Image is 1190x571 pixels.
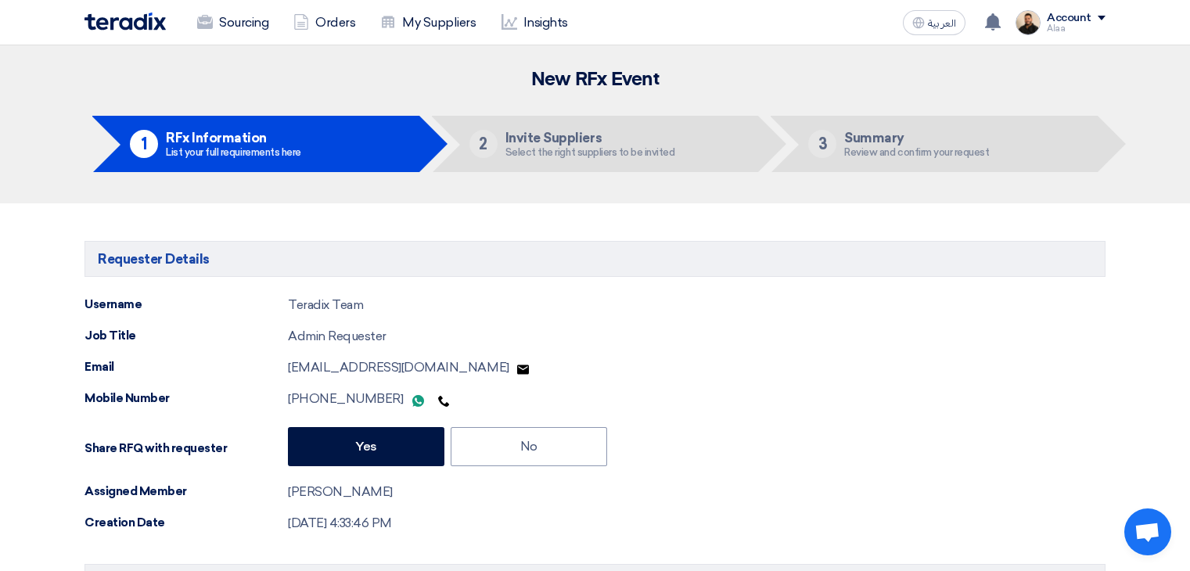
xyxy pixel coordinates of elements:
[288,358,535,377] div: [EMAIL_ADDRESS][DOMAIN_NAME]
[288,390,456,408] div: [PHONE_NUMBER]
[844,147,989,157] div: Review and confirm your request
[288,514,392,533] div: [DATE] 4:33:46 PM
[84,440,288,458] div: Share RFQ with requester
[185,5,281,40] a: Sourcing
[1124,508,1171,555] a: Open chat
[1016,10,1041,35] img: MAA_1717931611039.JPG
[130,130,158,158] div: 1
[288,327,386,346] div: Admin Requester
[84,514,288,532] div: Creation Date
[928,18,956,29] span: العربية
[451,427,607,466] label: No
[1047,24,1106,33] div: Alaa
[84,69,1106,91] h2: New RFx Event
[166,131,301,145] h5: RFx Information
[84,296,288,314] div: Username
[84,483,288,501] div: Assigned Member
[844,131,989,145] h5: Summary
[505,147,675,157] div: Select the right suppliers to be invited
[288,427,444,466] label: Yes
[1047,12,1091,25] div: Account
[288,296,363,314] div: Teradix Team
[469,130,498,158] div: 2
[368,5,488,40] a: My Suppliers
[84,13,166,31] img: Teradix logo
[84,241,1106,277] h5: Requester Details
[903,10,965,35] button: العربية
[166,147,301,157] div: List your full requirements here
[281,5,368,40] a: Orders
[489,5,581,40] a: Insights
[808,130,836,158] div: 3
[84,358,288,376] div: Email
[84,327,288,345] div: Job Title
[288,483,393,501] div: [PERSON_NAME]
[84,390,288,408] div: Mobile Number
[505,131,675,145] h5: Invite Suppliers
